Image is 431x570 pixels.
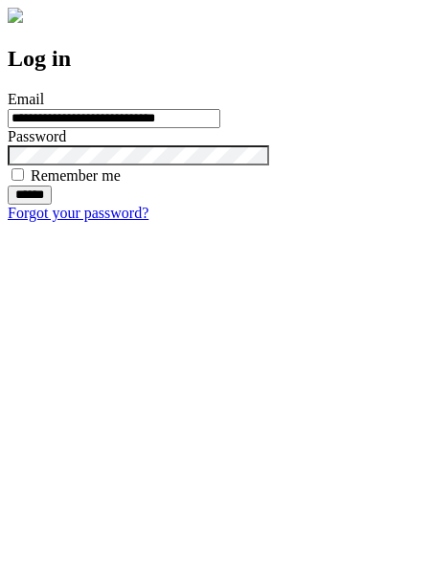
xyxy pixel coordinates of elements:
label: Remember me [31,167,121,184]
label: Password [8,128,66,144]
h2: Log in [8,46,423,72]
img: logo-4e3dc11c47720685a147b03b5a06dd966a58ff35d612b21f08c02c0306f2b779.png [8,8,23,23]
a: Forgot your password? [8,205,148,221]
label: Email [8,91,44,107]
